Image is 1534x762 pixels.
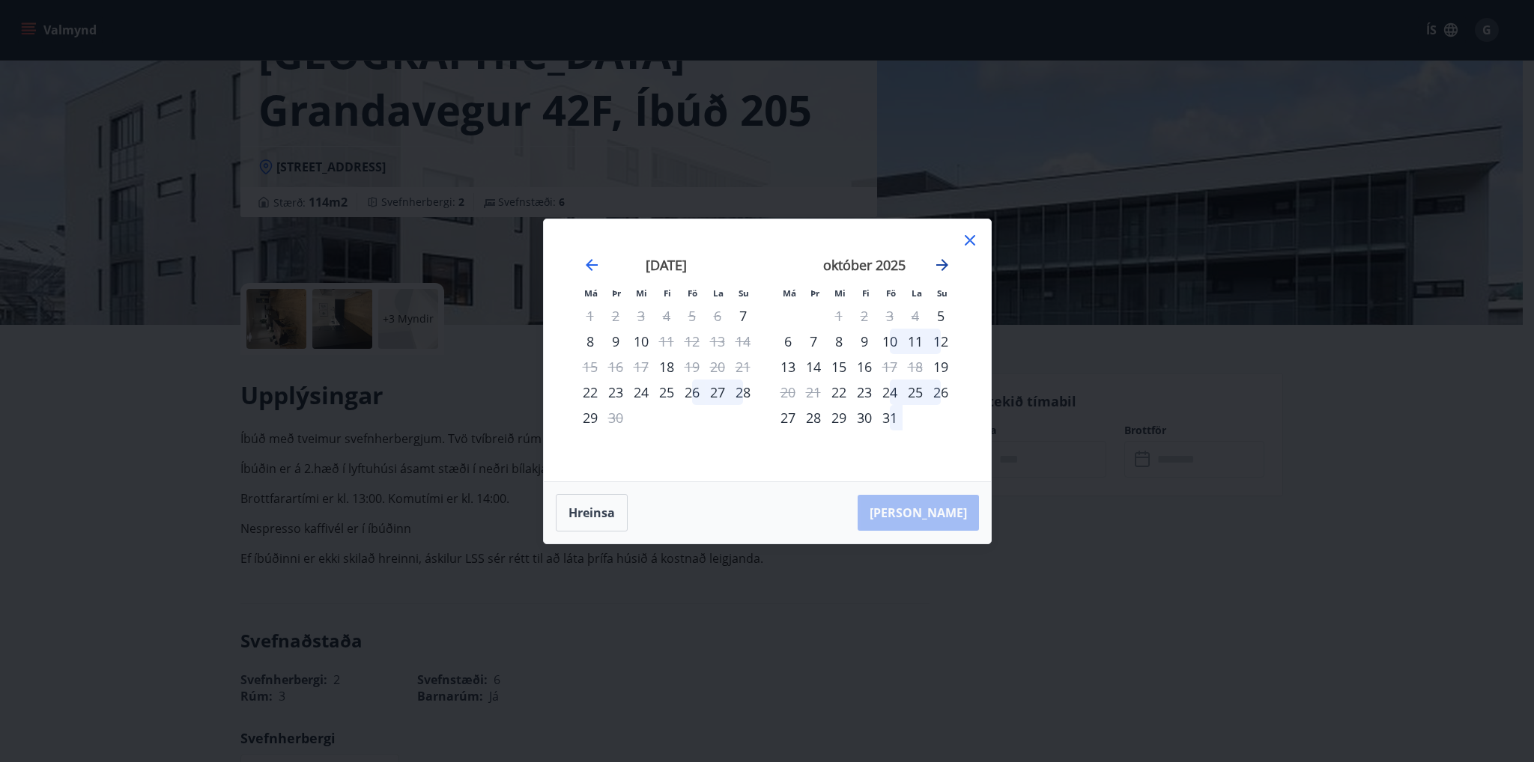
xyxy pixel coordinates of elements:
[852,303,877,329] td: Not available. fimmtudagur, 2. október 2025
[654,329,679,354] div: Aðeins útritun í boði
[654,380,679,405] div: 25
[603,380,628,405] td: Choose þriðjudagur, 23. september 2025 as your check-in date. It’s available.
[852,380,877,405] td: Choose fimmtudagur, 23. október 2025 as your check-in date. It’s available.
[801,380,826,405] td: Not available. þriðjudagur, 21. október 2025
[713,287,724,299] small: La
[664,287,671,299] small: Fi
[679,354,705,380] td: Not available. föstudagur, 19. september 2025
[583,256,601,274] div: Move backward to switch to the previous month.
[628,380,654,405] td: Choose miðvikudagur, 24. september 2025 as your check-in date. It’s available.
[775,380,801,405] div: Aðeins útritun í boði
[933,256,951,274] div: Move forward to switch to the next month.
[654,354,679,380] td: Choose fimmtudagur, 18. september 2025 as your check-in date. It’s available.
[877,329,903,354] td: Choose föstudagur, 10. október 2025 as your check-in date. It’s available.
[852,354,877,380] td: Choose fimmtudagur, 16. október 2025 as your check-in date. It’s available.
[775,329,801,354] td: Choose mánudagur, 6. október 2025 as your check-in date. It’s available.
[903,380,928,405] td: Choose laugardagur, 25. október 2025 as your check-in date. It’s available.
[852,405,877,430] td: Choose fimmtudagur, 30. október 2025 as your check-in date. It’s available.
[928,329,954,354] td: Choose sunnudagur, 12. október 2025 as your check-in date. It’s available.
[730,303,756,329] div: Aðeins innritun í boði
[826,354,852,380] div: 15
[810,287,819,299] small: Þr
[834,287,846,299] small: Mi
[705,354,730,380] td: Not available. laugardagur, 20. september 2025
[801,405,826,430] td: Choose þriðjudagur, 28. október 2025 as your check-in date. It’s available.
[877,405,903,430] td: Choose föstudagur, 31. október 2025 as your check-in date. It’s available.
[852,329,877,354] td: Choose fimmtudagur, 9. október 2025 as your check-in date. It’s available.
[775,380,801,405] td: Not available. mánudagur, 20. október 2025
[852,329,877,354] div: 9
[852,405,877,430] div: 30
[877,329,903,354] div: 10
[603,405,628,430] div: Aðeins útritun í boði
[928,329,954,354] div: 12
[628,329,654,354] div: 10
[801,405,826,430] div: 28
[826,405,852,430] td: Choose miðvikudagur, 29. október 2025 as your check-in date. It’s available.
[903,303,928,329] td: Not available. laugardagur, 4. október 2025
[775,405,801,430] div: 27
[775,354,801,380] div: 13
[801,329,826,354] td: Choose þriðjudagur, 7. október 2025 as your check-in date. It’s available.
[928,354,954,380] div: Aðeins innritun í boði
[584,287,598,299] small: Má
[903,380,928,405] div: 25
[654,380,679,405] td: Choose fimmtudagur, 25. september 2025 as your check-in date. It’s available.
[679,303,705,329] td: Not available. föstudagur, 5. september 2025
[826,354,852,380] td: Choose miðvikudagur, 15. október 2025 as your check-in date. It’s available.
[577,405,603,430] td: Choose mánudagur, 29. september 2025 as your check-in date. It’s available.
[903,354,928,380] td: Not available. laugardagur, 18. október 2025
[636,287,647,299] small: Mi
[562,237,973,463] div: Calendar
[705,380,730,405] div: 27
[852,380,877,405] div: 23
[577,303,603,329] td: Not available. mánudagur, 1. september 2025
[928,354,954,380] td: Choose sunnudagur, 19. október 2025 as your check-in date. It’s available.
[577,380,603,405] td: Choose mánudagur, 22. september 2025 as your check-in date. It’s available.
[628,380,654,405] div: 24
[577,354,603,380] td: Not available. mánudagur, 15. september 2025
[646,256,687,274] strong: [DATE]
[801,354,826,380] div: 14
[654,354,679,380] div: Aðeins innritun í boði
[877,380,903,405] div: 24
[654,329,679,354] td: Not available. fimmtudagur, 11. september 2025
[679,329,705,354] td: Not available. föstudagur, 12. september 2025
[577,329,603,354] td: Choose mánudagur, 8. september 2025 as your check-in date. It’s available.
[877,354,903,380] td: Not available. föstudagur, 17. október 2025
[775,354,801,380] td: Choose mánudagur, 13. október 2025 as your check-in date. It’s available.
[730,380,756,405] div: 28
[603,405,628,430] td: Not available. þriðjudagur, 30. september 2025
[928,380,954,405] div: 26
[730,380,756,405] td: Choose sunnudagur, 28. september 2025 as your check-in date. It’s available.
[826,303,852,329] td: Not available. miðvikudagur, 1. október 2025
[603,303,628,329] td: Not available. þriðjudagur, 2. september 2025
[801,354,826,380] td: Choose þriðjudagur, 14. október 2025 as your check-in date. It’s available.
[705,329,730,354] td: Not available. laugardagur, 13. september 2025
[903,329,928,354] div: 11
[928,303,954,329] div: Aðeins innritun í boði
[612,287,621,299] small: Þr
[603,380,628,405] div: 23
[823,256,906,274] strong: október 2025
[603,354,628,380] td: Not available. þriðjudagur, 16. september 2025
[679,380,705,405] td: Choose föstudagur, 26. september 2025 as your check-in date. It’s available.
[556,494,628,531] button: Hreinsa
[577,329,603,354] div: 8
[937,287,948,299] small: Su
[877,303,903,329] td: Not available. föstudagur, 3. október 2025
[679,354,705,380] div: Aðeins útritun í boði
[877,354,903,380] div: Aðeins útritun í boði
[775,329,801,354] div: 6
[826,329,852,354] div: 8
[628,329,654,354] td: Choose miðvikudagur, 10. september 2025 as your check-in date. It’s available.
[862,287,870,299] small: Fi
[577,405,603,430] div: 29
[912,287,922,299] small: La
[628,303,654,329] td: Not available. miðvikudagur, 3. september 2025
[801,329,826,354] div: 7
[705,380,730,405] td: Choose laugardagur, 27. september 2025 as your check-in date. It’s available.
[928,380,954,405] td: Choose sunnudagur, 26. október 2025 as your check-in date. It’s available.
[775,405,801,430] td: Choose mánudagur, 27. október 2025 as your check-in date. It’s available.
[826,380,852,405] td: Choose miðvikudagur, 22. október 2025 as your check-in date. It’s available.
